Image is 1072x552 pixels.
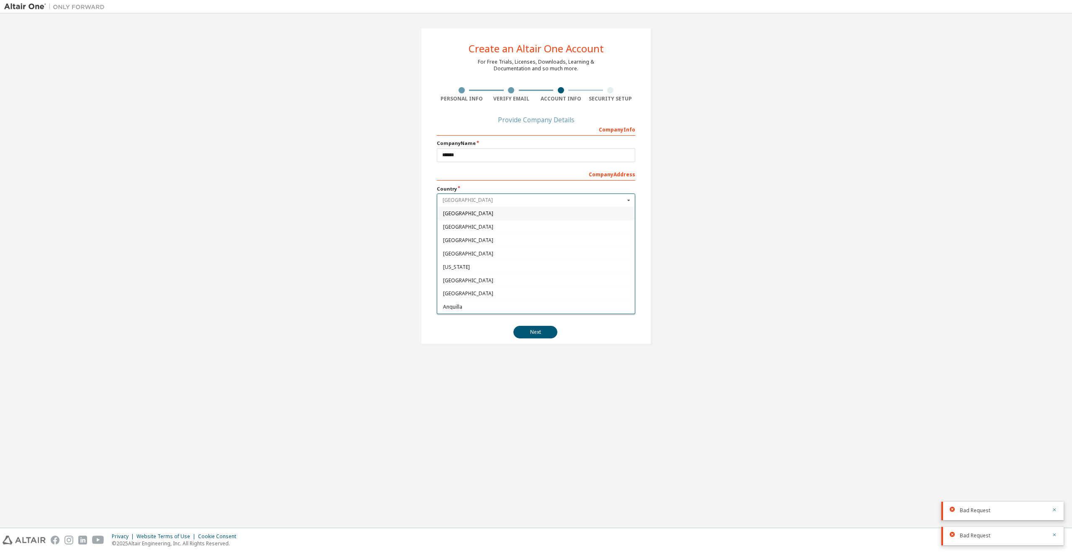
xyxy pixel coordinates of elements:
[51,536,59,544] img: facebook.svg
[536,95,586,102] div: Account Info
[443,211,629,216] span: [GEOGRAPHIC_DATA]
[64,536,73,544] img: instagram.svg
[443,238,629,243] span: [GEOGRAPHIC_DATA]
[437,140,635,147] label: Company Name
[437,117,635,122] div: Provide Company Details
[487,95,536,102] div: Verify Email
[112,533,137,540] div: Privacy
[112,540,241,547] p: © 2025 Altair Engineering, Inc. All Rights Reserved.
[443,304,629,310] span: Anguilla
[443,265,629,270] span: [US_STATE]
[478,59,594,72] div: For Free Trials, Licenses, Downloads, Learning & Documentation and so much more.
[78,536,87,544] img: linkedin.svg
[437,186,635,192] label: Country
[437,167,635,181] div: Company Address
[443,224,629,230] span: [GEOGRAPHIC_DATA]
[960,507,990,514] span: Bad Request
[586,95,636,102] div: Security Setup
[4,3,109,11] img: Altair One
[198,533,241,540] div: Cookie Consent
[443,291,629,296] span: [GEOGRAPHIC_DATA]
[443,251,629,256] span: [GEOGRAPHIC_DATA]
[437,95,487,102] div: Personal Info
[960,532,990,539] span: Bad Request
[437,122,635,136] div: Company Info
[92,536,104,544] img: youtube.svg
[469,44,604,54] div: Create an Altair One Account
[443,278,629,283] span: [GEOGRAPHIC_DATA]
[3,536,46,544] img: altair_logo.svg
[137,533,198,540] div: Website Terms of Use
[513,326,557,338] button: Next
